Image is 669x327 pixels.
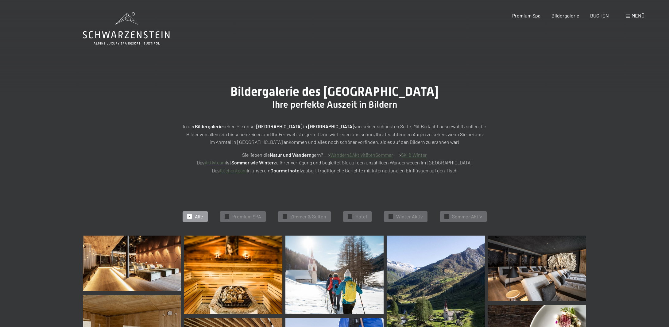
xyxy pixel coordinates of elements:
img: Bildergalerie [184,236,282,314]
img: Bildergalerie [83,236,181,291]
p: In der sehen Sie unser von seiner schönsten Seite. Mit Bedacht ausgewählt, sollen die Bilder von ... [181,122,488,146]
span: Sommer Aktiv [452,213,482,220]
span: Zimmer & Suiten [290,213,326,220]
span: Winter Aktiv [396,213,423,220]
strong: Gourmethotel [270,167,301,173]
span: ✓ [284,214,286,219]
span: Menü [632,13,644,18]
strong: Bildergalerie [195,123,223,129]
img: Bildergalerie [488,236,586,301]
img: Bildergalerie [285,236,384,314]
strong: [GEOGRAPHIC_DATA] in [GEOGRAPHIC_DATA] [256,123,354,129]
p: Sie lieben die gern? --> ---> Das ist zu Ihrer Verfügung und begleitet Sie auf den unzähligen Wan... [181,151,488,175]
span: Alle [195,213,203,220]
a: Bildergalerie [551,13,579,18]
span: Hotel [355,213,367,220]
a: Ski & Winter [401,152,427,158]
a: Küchenteam [220,167,247,173]
strong: Sommer wie Winter [231,160,274,165]
span: ✓ [226,214,228,219]
span: Premium SPA [232,213,261,220]
span: Bildergalerie des [GEOGRAPHIC_DATA] [230,84,439,99]
span: ✓ [445,214,448,219]
a: Wandern&AktivitätenSommer [330,152,393,158]
a: Premium Spa [512,13,540,18]
a: Aktivteam [205,160,226,165]
span: ✓ [349,214,351,219]
strong: Natur und Wandern [270,152,311,158]
span: ✓ [389,214,392,219]
a: BUCHEN [590,13,609,18]
span: ✓ [188,214,191,219]
span: Ihre perfekte Auszeit in Bildern [272,99,397,110]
